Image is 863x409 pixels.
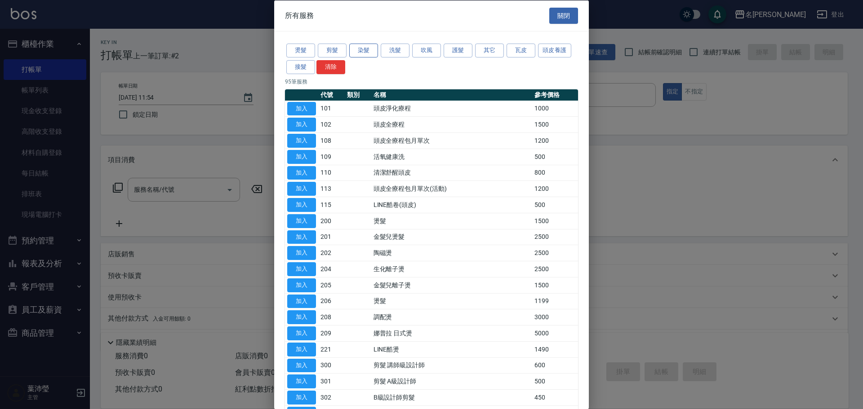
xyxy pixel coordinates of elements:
td: 204 [318,261,345,277]
td: LINE酷卷(頭皮) [371,197,532,213]
td: 208 [318,309,345,325]
button: 加入 [287,166,316,180]
button: 加入 [287,278,316,292]
td: 3000 [532,309,578,325]
button: 加入 [287,326,316,340]
td: 101 [318,101,345,117]
button: 染髮 [349,44,378,57]
button: 加入 [287,246,316,260]
td: 110 [318,165,345,181]
span: 所有服務 [285,11,314,20]
td: 500 [532,373,578,389]
button: 清除 [316,60,345,74]
td: 1000 [532,101,578,117]
td: 600 [532,357,578,374]
td: 1200 [532,180,578,197]
button: 加入 [287,214,316,228]
td: 燙髮 [371,213,532,229]
td: 1500 [532,277,578,293]
td: 300 [318,357,345,374]
td: 221 [318,341,345,357]
td: 201 [318,229,345,245]
td: 102 [318,116,345,132]
td: 生化離子燙 [371,261,532,277]
button: 加入 [287,310,316,324]
td: 頭皮全療程 [371,116,532,132]
td: 陶磁燙 [371,245,532,261]
td: 1199 [532,293,578,309]
button: 加入 [287,101,316,115]
button: 接髮 [286,60,315,74]
td: 2500 [532,261,578,277]
td: 1500 [532,116,578,132]
td: 205 [318,277,345,293]
td: 剪髮 講師級設計師 [371,357,532,374]
td: 清潔舒醒頭皮 [371,165,532,181]
button: 加入 [287,134,316,148]
td: 2500 [532,245,578,261]
th: 代號 [318,89,345,101]
td: 301 [318,373,345,389]
td: 頭皮淨化療程 [371,101,532,117]
th: 類別 [345,89,371,101]
button: 加入 [287,230,316,244]
button: 加入 [287,391,316,405]
button: 關閉 [549,7,578,24]
td: 108 [318,132,345,149]
td: 1490 [532,341,578,357]
td: 115 [318,197,345,213]
button: 護髮 [444,44,472,57]
td: 娜普拉 日式燙 [371,325,532,341]
td: 500 [532,149,578,165]
td: LINE酷燙 [371,341,532,357]
td: 206 [318,293,345,309]
td: 活氧健康洗 [371,149,532,165]
button: 吹風 [412,44,441,57]
td: 調配燙 [371,309,532,325]
td: 800 [532,165,578,181]
button: 其它 [475,44,504,57]
td: B級設計師剪髮 [371,389,532,405]
td: 5000 [532,325,578,341]
button: 頭皮養護 [538,44,571,57]
td: 2500 [532,229,578,245]
button: 加入 [287,358,316,372]
button: 瓦皮 [507,44,535,57]
td: 302 [318,389,345,405]
td: 202 [318,245,345,261]
td: 209 [318,325,345,341]
th: 名稱 [371,89,532,101]
button: 加入 [287,182,316,196]
td: 200 [318,213,345,229]
td: 金髮兒離子燙 [371,277,532,293]
td: 1200 [532,132,578,149]
td: 113 [318,180,345,197]
td: 燙髮 [371,293,532,309]
p: 95 筆服務 [285,77,578,85]
button: 加入 [287,374,316,388]
button: 加入 [287,150,316,163]
button: 燙髮 [286,44,315,57]
td: 頭皮全療程包月單次 [371,132,532,149]
td: 109 [318,149,345,165]
td: 金髮兒燙髮 [371,229,532,245]
button: 加入 [287,198,316,212]
button: 加入 [287,294,316,308]
button: 加入 [287,262,316,276]
th: 參考價格 [532,89,578,101]
td: 1500 [532,213,578,229]
button: 加入 [287,342,316,356]
td: 500 [532,197,578,213]
td: 頭皮全療程包月單次(活動) [371,180,532,197]
button: 剪髮 [318,44,347,57]
button: 加入 [287,118,316,132]
td: 剪髮 A級設計師 [371,373,532,389]
td: 450 [532,389,578,405]
button: 洗髮 [381,44,409,57]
